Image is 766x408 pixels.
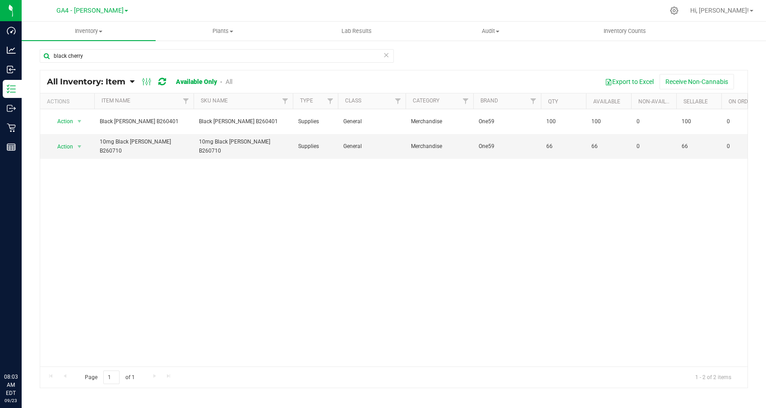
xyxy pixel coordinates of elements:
span: 0 [727,117,761,126]
a: Brand [480,97,498,104]
span: General [343,117,400,126]
inline-svg: Outbound [7,104,16,113]
a: Inventory Counts [558,22,692,41]
span: 100 [682,117,716,126]
inline-svg: Inbound [7,65,16,74]
a: Inventory [22,22,156,41]
span: 1 - 2 of 2 items [688,371,738,384]
inline-svg: Dashboard [7,26,16,35]
iframe: Resource center unread badge [27,334,37,345]
span: Page of 1 [77,371,142,385]
a: Plants [156,22,290,41]
a: All [226,78,232,85]
span: select [74,140,85,153]
span: Merchandise [411,142,468,151]
a: Type [300,97,313,104]
a: Audit [424,22,558,41]
span: Clear [383,49,389,61]
span: 66 [591,142,626,151]
span: 100 [546,117,581,126]
span: One59 [479,142,535,151]
a: Qty [548,98,558,105]
span: 0 [637,117,671,126]
span: Black [PERSON_NAME] B260401 [100,117,188,126]
button: Export to Excel [599,74,660,89]
span: Merchandise [411,117,468,126]
iframe: Resource center [9,336,36,363]
a: All Inventory: Item [47,77,130,87]
span: 0 [727,142,761,151]
span: 100 [591,117,626,126]
a: On Order [729,98,754,105]
a: Available [593,98,620,105]
span: 66 [546,142,581,151]
input: 1 [103,371,120,385]
span: All Inventory: Item [47,77,125,87]
span: Inventory Counts [591,27,658,35]
span: 10mg Black [PERSON_NAME] B260710 [199,138,287,155]
inline-svg: Analytics [7,46,16,55]
span: Action [49,140,74,153]
span: Lab Results [329,27,384,35]
button: Receive Non-Cannabis [660,74,734,89]
span: 66 [682,142,716,151]
span: Plants [156,27,289,35]
a: Filter [323,93,338,109]
span: select [74,115,85,128]
div: Actions [47,98,91,105]
div: Manage settings [669,6,680,15]
span: Supplies [298,142,332,151]
span: Hi, [PERSON_NAME]! [690,7,749,14]
span: Audit [424,27,557,35]
a: Class [345,97,361,104]
a: Non-Available [638,98,678,105]
span: 10mg Black [PERSON_NAME] B260710 [100,138,188,155]
a: Filter [458,93,473,109]
a: Category [413,97,439,104]
a: Filter [278,93,293,109]
span: Black [PERSON_NAME] B260401 [199,117,287,126]
a: SKU Name [201,97,228,104]
span: 0 [637,142,671,151]
a: Sellable [683,98,708,105]
a: Filter [391,93,406,109]
inline-svg: Inventory [7,84,16,93]
span: GA4 - [PERSON_NAME] [56,7,124,14]
span: Supplies [298,117,332,126]
span: Inventory [22,27,156,35]
a: Filter [179,93,194,109]
span: General [343,142,400,151]
a: Available Only [176,78,217,85]
inline-svg: Reports [7,143,16,152]
input: Search Item Name, Retail Display Name, SKU, Part Number... [40,49,394,63]
a: Lab Results [290,22,424,41]
a: Filter [526,93,541,109]
a: Item Name [102,97,130,104]
span: One59 [479,117,535,126]
span: Action [49,115,74,128]
inline-svg: Retail [7,123,16,132]
p: 09/23 [4,397,18,404]
p: 08:03 AM EDT [4,373,18,397]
